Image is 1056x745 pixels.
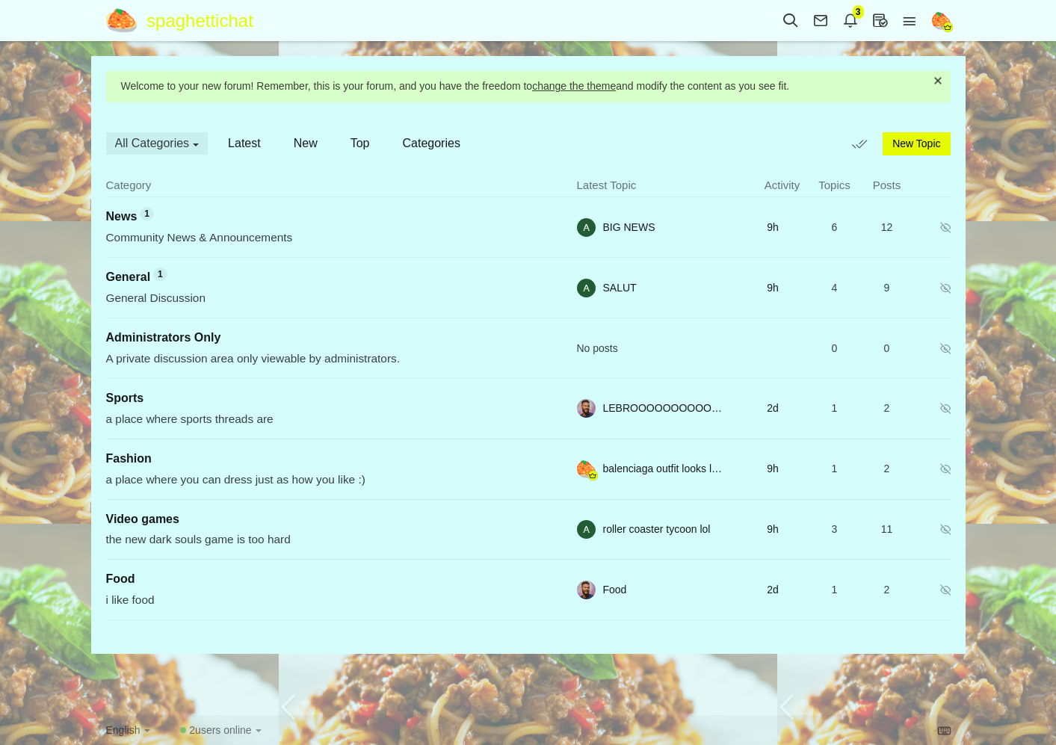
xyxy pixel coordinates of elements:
[180,724,261,736] a: 2
[603,460,723,478] a: balenciaga outfit looks like a manequin
[738,279,809,297] time: 9h
[106,513,179,525] a: Video games
[577,218,596,237] img: gAeIxuQAAAABJRU5ErkJggg==
[106,452,152,465] span: Fashion
[892,137,940,149] span: New Topic
[106,177,547,193] li: Category
[577,581,596,599] img: Annotation%202025-09-15%20092329.png
[756,177,809,193] span: Activity
[106,572,135,585] span: Food
[577,399,596,418] img: Annotation%202025-09-15%20092329.png
[884,402,890,414] span: 2
[106,211,138,223] a: News
[106,573,135,585] a: Food
[603,399,723,418] a: LEBROOOOOOOOOOOOOOOOOOOOOOON
[106,724,141,736] span: English
[338,132,383,155] a: Top
[738,520,809,539] time: 9h
[106,7,147,34] img: logoforthesite.png
[884,342,890,354] span: 0
[106,4,265,37] a: spaghettichat
[106,210,138,223] span: News
[738,218,809,237] time: 9h
[146,4,265,37] span: spaghettichat
[738,399,809,418] time: 2d
[603,520,711,539] a: roller coaster tycoon lol
[861,177,913,193] li: Posts
[884,463,890,474] span: 2
[932,11,951,30] img: logoforthesite.png
[883,132,950,155] a: New Topic
[603,581,627,599] a: Food
[153,268,167,281] span: 1
[832,463,838,474] span: 1
[106,392,144,404] a: Sports
[836,11,865,31] a: 3
[832,221,838,233] span: 6
[140,207,154,220] span: 1
[603,218,655,237] a: BIG NEWS
[832,342,838,354] span: 0
[603,279,637,297] a: SALUT
[884,282,890,294] span: 9
[195,724,252,736] span: users online
[832,402,838,414] span: 1
[577,179,637,191] span: Latest Topic
[115,137,190,150] span: All Categories
[106,453,152,465] a: Fashion
[738,460,809,478] time: 9h
[809,177,861,193] li: Topics
[215,132,274,155] a: Latest
[832,282,838,294] span: 4
[106,331,221,344] span: Administrators Only
[281,132,330,155] a: New
[106,132,209,155] button: All Categories
[106,271,151,283] span: General
[106,332,221,344] a: Administrators Only
[738,581,809,599] time: 2d
[106,71,951,102] div: Welcome to your new forum! Remember, this is your forum, and you have the freedom to and modify t...
[106,271,151,283] a: General
[881,523,893,535] span: 11
[881,221,893,233] span: 12
[577,339,809,358] i: No posts
[577,279,596,297] img: gAeIxuQAAAABJRU5ErkJggg==
[390,132,473,155] a: Categories
[577,460,596,478] img: logoforthesite.png
[532,80,616,92] a: change the theme
[832,584,838,596] span: 1
[577,520,596,539] img: gAeIxuQAAAABJRU5ErkJggg==
[832,523,838,535] span: 3
[884,584,890,596] span: 2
